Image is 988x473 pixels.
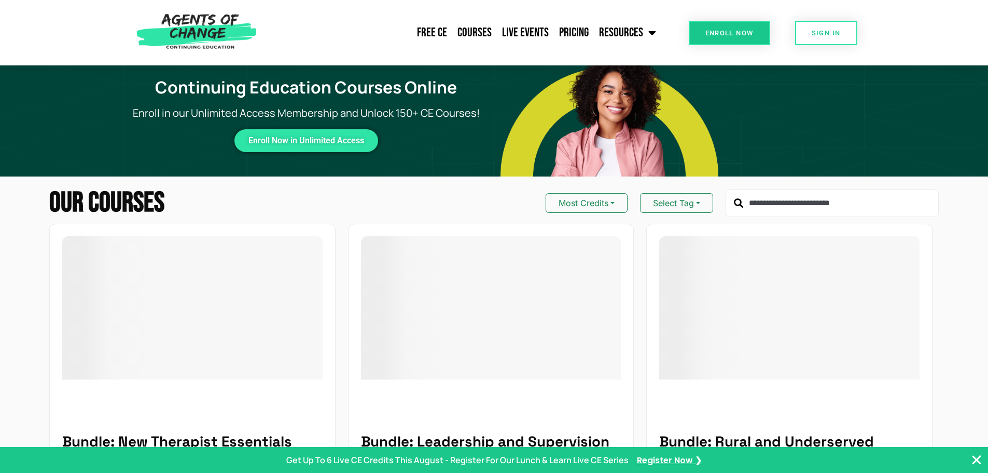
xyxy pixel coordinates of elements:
p: Get Up To 6 Live CE Credits This August - Register For Our Lunch & Learn Live CE Series [286,454,629,466]
div: . [659,236,920,380]
p: Enroll in our Unlimited Access Membership and Unlock 150+ CE Courses! [118,105,494,121]
div: New Therapist Essentials - 10 Credit CE Bundle [62,236,323,390]
a: Enroll Now [689,21,770,45]
nav: Menu [262,20,661,46]
a: Free CE [412,20,452,46]
a: Live Events [497,20,554,46]
button: Close Banner [970,454,983,466]
a: Enroll Now in Unlimited Access [234,129,378,152]
h5: Bundle: New Therapist Essentials [62,433,323,450]
h5: Bundle: Leadership and Supervision Skills [361,433,621,468]
span: SIGN IN [812,30,841,36]
div: . [361,236,621,380]
a: SIGN IN [795,21,857,45]
span: Enroll Now in Unlimited Access [248,138,364,144]
div: Rural and Underserved Practice - 8 Credit CE Bundle [659,236,920,390]
a: Pricing [554,20,594,46]
div: . [62,236,323,380]
h2: Our Courses [49,189,164,218]
h1: Continuing Education Courses Online [124,77,488,97]
div: Leadership and Supervision Skills - 8 Credit CE Bundle [361,236,621,390]
a: Resources [594,20,661,46]
a: Register Now ❯ [637,454,702,467]
h5: Bundle: Rural and Underserved Practice [659,433,920,468]
span: Enroll Now [705,30,754,36]
button: Most Credits [546,193,628,213]
a: Courses [452,20,497,46]
button: Select Tag [640,193,713,213]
